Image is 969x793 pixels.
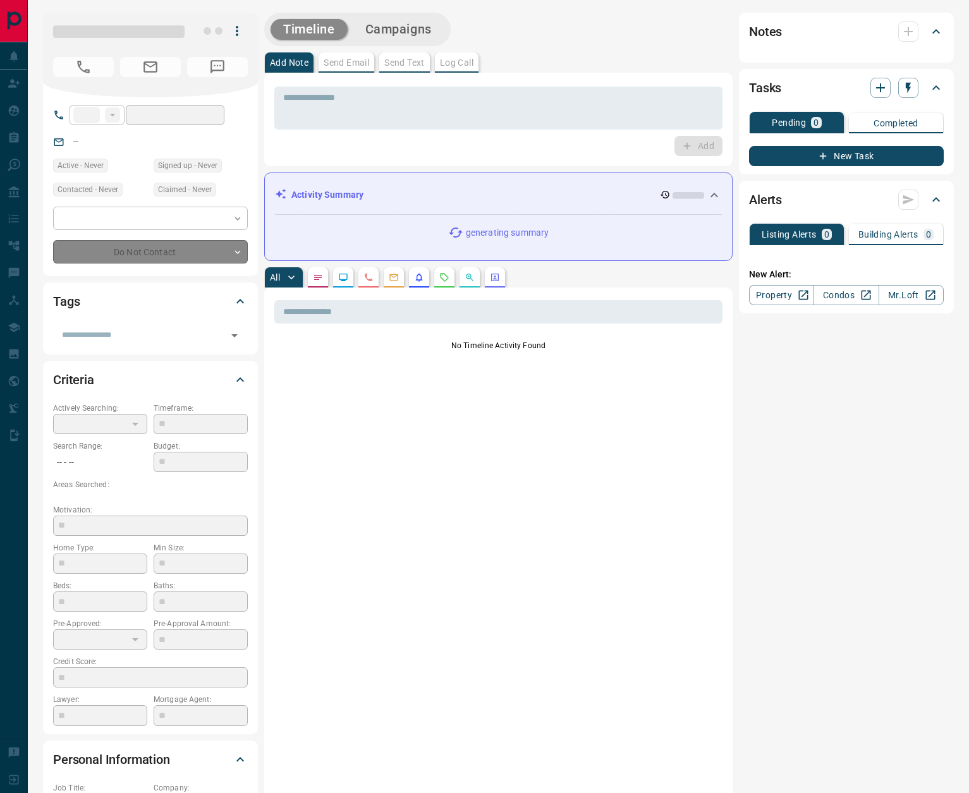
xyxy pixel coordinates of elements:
p: -- - -- [53,452,147,473]
div: Personal Information [53,744,248,775]
div: Tasks [749,73,944,103]
p: Add Note [270,58,308,67]
p: 0 [824,230,829,239]
svg: Listing Alerts [414,272,424,282]
p: Pre-Approval Amount: [154,618,248,629]
p: Timeframe: [154,403,248,414]
h2: Tags [53,291,80,312]
p: Min Size: [154,542,248,554]
a: Mr.Loft [879,285,944,305]
p: generating summary [466,226,549,239]
button: Open [226,327,243,344]
svg: Agent Actions [490,272,500,282]
button: Timeline [271,19,348,40]
span: Claimed - Never [158,183,212,196]
p: Listing Alerts [762,230,817,239]
span: No Number [187,57,248,77]
h2: Criteria [53,370,94,390]
p: Completed [874,119,918,128]
p: Mortgage Agent: [154,694,248,705]
svg: Opportunities [465,272,475,282]
svg: Calls [363,272,374,282]
h2: Alerts [749,190,782,210]
span: No Number [53,57,114,77]
p: Areas Searched: [53,479,248,490]
svg: Lead Browsing Activity [338,272,348,282]
svg: Notes [313,272,323,282]
p: Actively Searching: [53,403,147,414]
svg: Requests [439,272,449,282]
p: Lawyer: [53,694,147,705]
span: Contacted - Never [58,183,118,196]
div: Do Not Contact [53,240,248,263]
a: Property [749,285,814,305]
div: Criteria [53,365,248,395]
p: 0 [926,230,931,239]
p: Home Type: [53,542,147,554]
div: Activity Summary [275,183,722,207]
div: Notes [749,16,944,47]
div: Tags [53,286,248,317]
p: New Alert: [749,268,944,281]
h2: Personal Information [53,749,170,770]
p: 0 [814,118,819,127]
p: Pre-Approved: [53,618,147,629]
p: No Timeline Activity Found [274,340,722,351]
a: Condos [814,285,879,305]
p: Beds: [53,580,147,591]
p: Motivation: [53,504,248,516]
svg: Emails [389,272,399,282]
p: Baths: [154,580,248,591]
span: Active - Never [58,159,104,172]
div: Alerts [749,185,944,215]
p: Budget: [154,440,248,452]
span: Signed up - Never [158,159,217,172]
span: No Email [120,57,181,77]
p: Pending [772,118,806,127]
h2: Tasks [749,78,781,98]
button: Campaigns [353,19,444,40]
p: Building Alerts [858,230,918,239]
button: New Task [749,146,944,166]
p: Search Range: [53,440,147,452]
p: All [270,273,280,282]
a: -- [73,136,78,147]
p: Credit Score: [53,656,248,667]
h2: Notes [749,21,782,42]
p: Activity Summary [291,188,363,202]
